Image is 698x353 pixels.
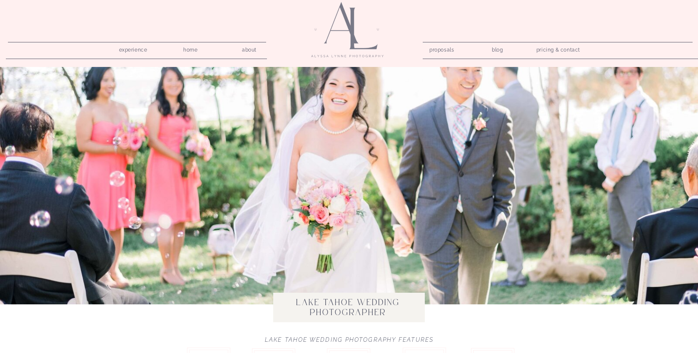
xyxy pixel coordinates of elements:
h2: Lake Tahoe Wedding Photography Features [249,336,450,347]
a: pricing & contact [533,44,583,56]
h1: Lake Tahoe wedding photographer [274,298,422,317]
a: experience [113,44,153,52]
a: blog [486,44,509,52]
a: proposals [429,44,453,52]
a: about [237,44,261,52]
a: home [179,44,202,52]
